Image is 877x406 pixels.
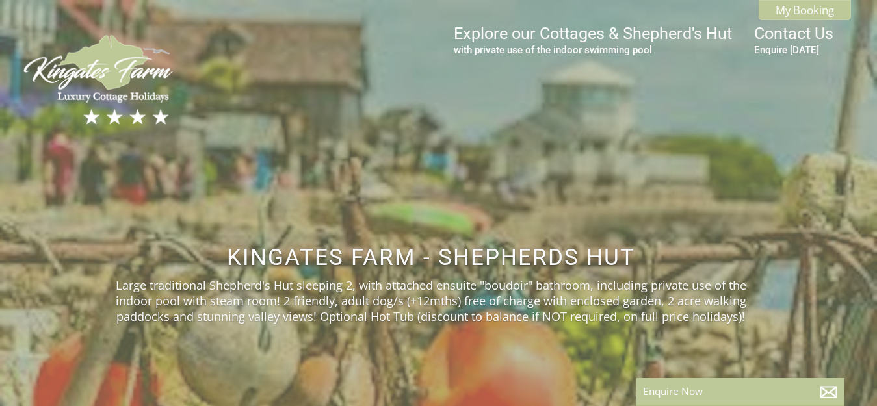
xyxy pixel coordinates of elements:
[101,277,761,324] p: Large traditional Shepherd's Hut sleeping 2, with attached ensuite "boudoir" bathroom, including ...
[18,32,181,128] img: Kingates Farm
[754,24,833,56] a: Contact UsEnquire [DATE]
[454,24,732,56] a: Explore our Cottages & Shepherd's Hutwith private use of the indoor swimming pool
[643,385,838,398] p: Enquire Now
[101,244,761,271] h2: Kingates Farm - Shepherds Hut
[754,44,833,56] small: Enquire [DATE]
[454,44,732,56] small: with private use of the indoor swimming pool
